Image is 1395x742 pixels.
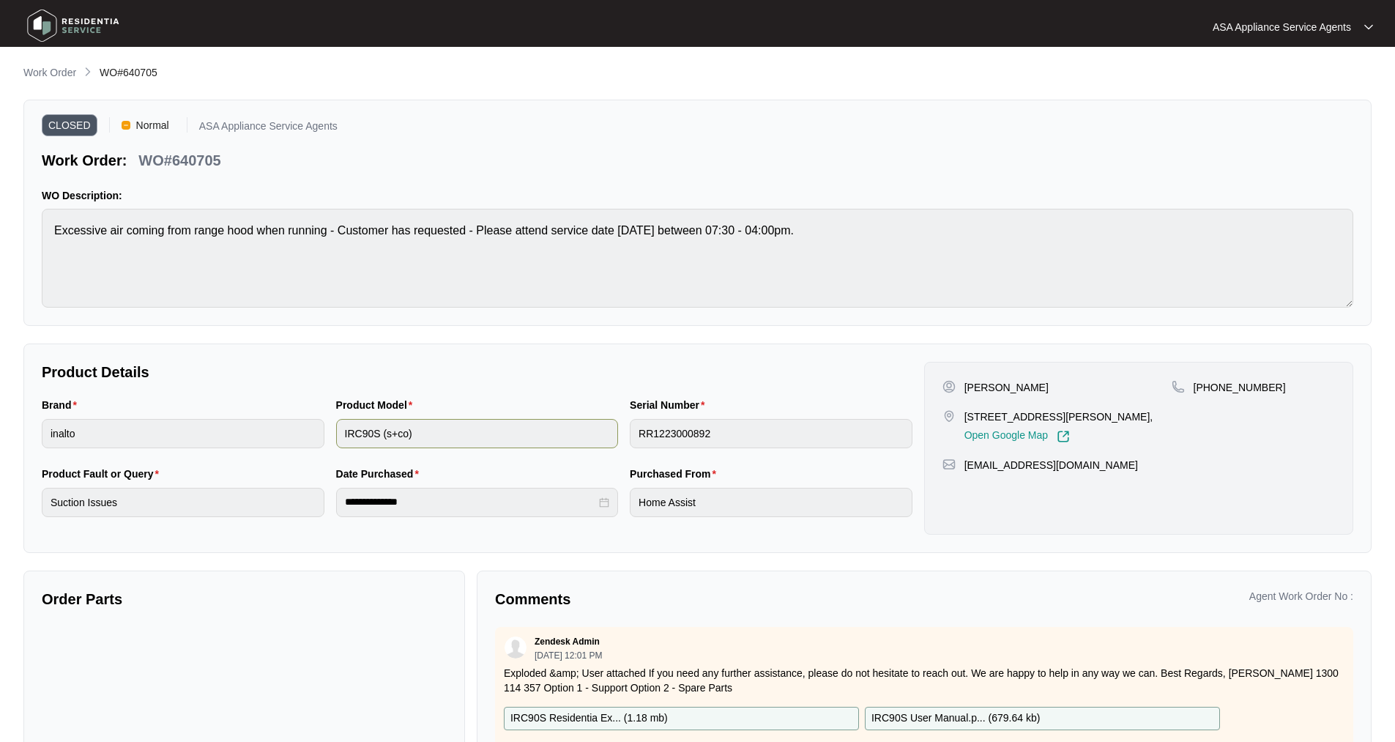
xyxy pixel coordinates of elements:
p: Work Order [23,65,76,80]
img: map-pin [942,409,956,423]
img: map-pin [1172,380,1185,393]
p: [EMAIL_ADDRESS][DOMAIN_NAME] [964,458,1138,472]
input: Date Purchased [345,494,597,510]
label: Date Purchased [336,467,425,481]
p: IRC90S User Manual.p... ( 679.64 kb ) [871,711,1040,727]
img: map-pin [942,458,956,471]
input: Purchased From [630,488,912,517]
p: Agent Work Order No : [1249,589,1353,604]
label: Serial Number [630,398,710,412]
p: Comments [495,589,914,609]
p: Product Details [42,362,912,382]
textarea: Excessive air coming from range hood when running - Customer has requested - Please attend servic... [42,209,1353,308]
a: Work Order [21,65,79,81]
label: Product Fault or Query [42,467,165,481]
img: user.svg [505,637,527,658]
p: ASA Appliance Service Agents [199,121,338,136]
p: [DATE] 12:01 PM [535,651,602,660]
p: [PERSON_NAME] [964,380,1049,395]
p: Order Parts [42,589,447,609]
img: user-pin [942,380,956,393]
a: Open Google Map [964,430,1070,443]
label: Product Model [336,398,419,412]
label: Brand [42,398,83,412]
p: Exploded &amp; User attached If you need any further assistance, please do not hesitate to reach ... [504,666,1344,695]
p: ASA Appliance Service Agents [1213,20,1351,34]
p: WO Description: [42,188,1353,203]
p: [PHONE_NUMBER] [1194,380,1286,395]
input: Brand [42,419,324,448]
label: Purchased From [630,467,722,481]
p: [STREET_ADDRESS][PERSON_NAME], [964,409,1153,424]
img: dropdown arrow [1364,23,1373,31]
input: Product Model [336,419,619,448]
p: WO#640705 [138,150,220,171]
img: Link-External [1057,430,1070,443]
p: Zendesk Admin [535,636,600,648]
img: chevron-right [82,66,94,78]
input: Serial Number [630,419,912,448]
img: residentia service logo [22,4,124,48]
input: Product Fault or Query [42,488,324,517]
img: Vercel Logo [122,121,130,130]
p: IRC90S Residentia Ex... ( 1.18 mb ) [510,711,668,727]
p: Work Order: [42,150,127,171]
span: WO#640705 [100,67,157,78]
span: Normal [130,114,175,136]
span: CLOSED [42,114,97,136]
